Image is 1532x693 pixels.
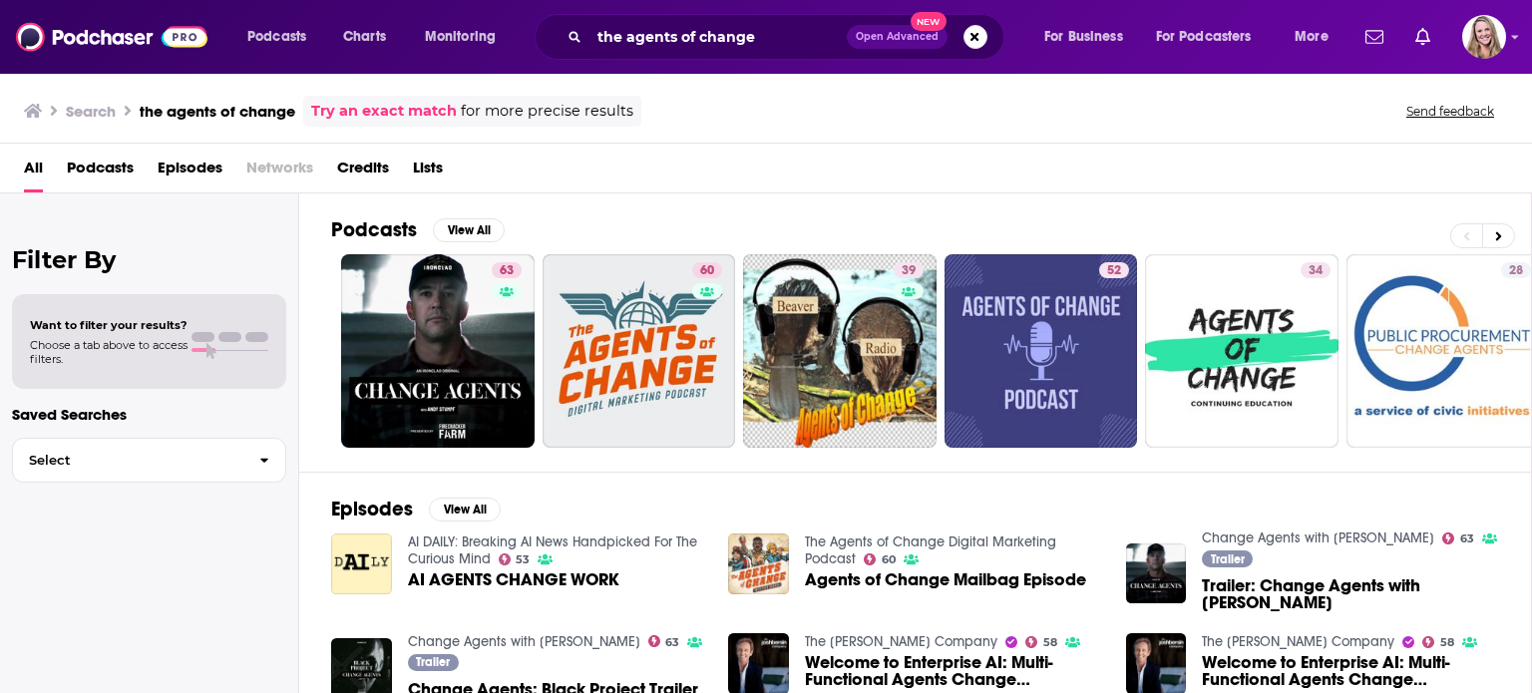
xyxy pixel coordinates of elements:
[331,217,505,242] a: PodcastsView All
[246,152,313,192] span: Networks
[1202,654,1499,688] a: Welcome to Enterprise AI: Multi-Functional Agents Change Everything
[692,262,722,278] a: 60
[66,102,116,121] h3: Search
[1211,553,1245,565] span: Trailer
[12,438,286,483] button: Select
[331,533,392,594] img: AI AGENTS CHANGE WORK
[1156,23,1252,51] span: For Podcasters
[1462,15,1506,59] span: Logged in as KirstinPitchPR
[461,100,633,123] span: for more precise results
[805,654,1102,688] a: Welcome to Enterprise AI: Multi-Functional Agents Change Everything
[1126,543,1187,604] img: Trailer: Change Agents with Andy Stumpf
[1462,15,1506,59] img: User Profile
[408,533,697,567] a: AI DAILY: Breaking AI News Handpicked For The Curious Mind
[413,152,443,192] a: Lists
[492,262,522,278] a: 63
[1043,638,1057,647] span: 58
[1357,20,1391,54] a: Show notifications dropdown
[331,497,413,521] h2: Episodes
[429,498,501,521] button: View All
[805,633,997,650] a: The Josh Bersin Company
[728,533,789,594] img: Agents of Change Mailbag Episode
[24,152,43,192] span: All
[411,21,522,53] button: open menu
[1462,15,1506,59] button: Show profile menu
[1407,20,1438,54] a: Show notifications dropdown
[12,405,286,424] p: Saved Searches
[1400,103,1500,120] button: Send feedback
[408,633,640,650] a: Change Agents with Andy Stumpf
[1509,261,1523,281] span: 28
[13,454,243,467] span: Select
[847,25,948,49] button: Open AdvancedNew
[882,555,896,564] span: 60
[1460,534,1474,543] span: 63
[1099,262,1129,278] a: 52
[30,338,188,366] span: Choose a tab above to access filters.
[331,217,417,242] h2: Podcasts
[311,100,457,123] a: Try an exact match
[499,553,531,565] a: 53
[945,254,1138,448] a: 52
[1501,262,1531,278] a: 28
[330,21,398,53] a: Charts
[1301,262,1331,278] a: 34
[516,555,530,564] span: 53
[233,21,332,53] button: open menu
[1202,633,1394,650] a: The Josh Bersin Company
[337,152,389,192] a: Credits
[1442,532,1474,544] a: 63
[12,245,286,274] h2: Filter By
[416,656,450,668] span: Trailer
[1281,21,1353,53] button: open menu
[911,12,947,31] span: New
[500,261,514,281] span: 63
[30,318,188,332] span: Want to filter your results?
[894,262,924,278] a: 39
[1107,261,1121,281] span: 52
[67,152,134,192] a: Podcasts
[665,638,679,647] span: 63
[331,497,501,521] a: EpisodesView All
[1202,577,1499,611] span: Trailer: Change Agents with [PERSON_NAME]
[1202,529,1434,546] a: Change Agents with Andy Stumpf
[158,152,222,192] a: Episodes
[16,18,207,56] img: Podchaser - Follow, Share and Rate Podcasts
[1025,636,1057,648] a: 58
[902,261,916,281] span: 39
[408,571,619,588] a: AI AGENTS CHANGE WORK
[433,218,505,242] button: View All
[247,23,306,51] span: Podcasts
[589,21,847,53] input: Search podcasts, credits, & more...
[700,261,714,281] span: 60
[554,14,1023,60] div: Search podcasts, credits, & more...
[1309,261,1323,281] span: 34
[425,23,496,51] span: Monitoring
[805,533,1056,567] a: The Agents of Change Digital Marketing Podcast
[1030,21,1148,53] button: open menu
[743,254,937,448] a: 39
[1422,636,1454,648] a: 58
[1143,21,1281,53] button: open menu
[1202,577,1499,611] a: Trailer: Change Agents with Andy Stumpf
[1440,638,1454,647] span: 58
[140,102,295,121] h3: the agents of change
[1145,254,1339,448] a: 34
[856,32,939,42] span: Open Advanced
[1295,23,1329,51] span: More
[864,553,896,565] a: 60
[1044,23,1123,51] span: For Business
[805,571,1086,588] a: Agents of Change Mailbag Episode
[648,635,680,647] a: 63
